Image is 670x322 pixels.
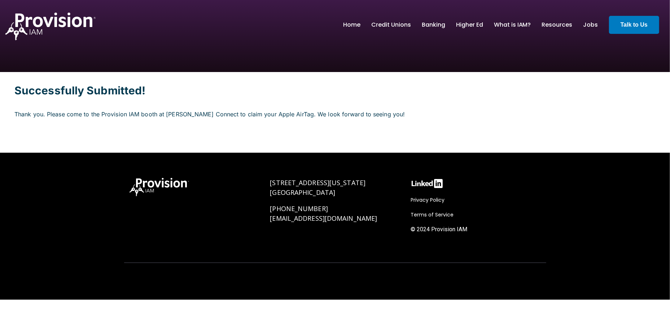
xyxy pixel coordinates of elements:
a: Resources [542,19,573,31]
a: Banking [422,19,445,31]
a: Talk to Us [609,16,659,34]
p: Thank you. Please come to the Provision IAM booth at [PERSON_NAME] Connect to claim your Apple Ai... [14,103,656,118]
span: [STREET_ADDRESS][US_STATE] [270,178,366,187]
span: Terms of Service [411,211,454,218]
a: Terms of Service [411,210,457,219]
nav: menu [338,13,604,36]
a: [STREET_ADDRESS][US_STATE][GEOGRAPHIC_DATA] [270,178,366,197]
img: ProvisionIAM-Logo-White@3x [130,178,189,196]
img: ProvisionIAM-Logo-White [5,13,96,40]
strong: Successfully Submitted! [14,84,145,97]
a: [EMAIL_ADDRESS][DOMAIN_NAME] [270,214,377,223]
a: Jobs [583,19,598,31]
a: Higher Ed [456,19,483,31]
strong: Talk to Us [621,22,648,28]
a: [PHONE_NUMBER] [270,204,328,213]
a: Privacy Policy [411,196,448,204]
img: linkedin [411,178,443,189]
a: Credit Unions [371,19,411,31]
a: What is IAM? [494,19,531,31]
a: Home [343,19,360,31]
span: © 2024 Provision IAM [411,226,468,233]
div: Navigation Menu [411,196,541,237]
span: [GEOGRAPHIC_DATA] [270,188,336,197]
span: Privacy Policy [411,196,445,204]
